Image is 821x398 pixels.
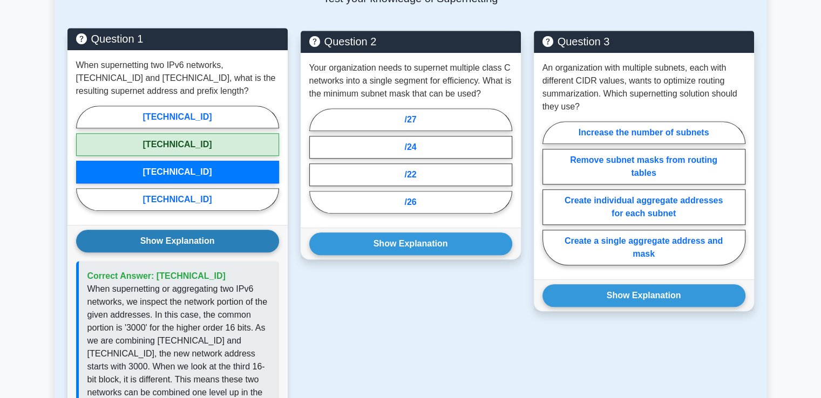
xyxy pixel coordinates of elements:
h5: Question 2 [309,35,512,48]
button: Show Explanation [76,230,279,252]
label: [TECHNICAL_ID] [76,106,279,128]
h5: Question 1 [76,32,279,45]
label: /22 [309,163,512,186]
p: Your organization needs to supernet multiple class C networks into a single segment for efficienc... [309,61,512,100]
span: Correct Answer: [TECHNICAL_ID] [87,271,226,280]
button: Show Explanation [309,232,512,255]
label: /26 [309,191,512,214]
label: /27 [309,108,512,131]
p: When supernetting two IPv6 networks, [TECHNICAL_ID] and [TECHNICAL_ID], what is the resulting sup... [76,59,279,98]
button: Show Explanation [542,284,745,307]
label: Create individual aggregate addresses for each subnet [542,189,745,225]
label: Increase the number of subnets [542,121,745,144]
label: Create a single aggregate address and mask [542,230,745,265]
label: [TECHNICAL_ID] [76,133,279,156]
label: /24 [309,136,512,159]
p: An organization with multiple subnets, each with different CIDR values, wants to optimize routing... [542,61,745,113]
label: Remove subnet masks from routing tables [542,149,745,184]
h5: Question 3 [542,35,745,48]
label: [TECHNICAL_ID] [76,161,279,183]
label: [TECHNICAL_ID] [76,188,279,211]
